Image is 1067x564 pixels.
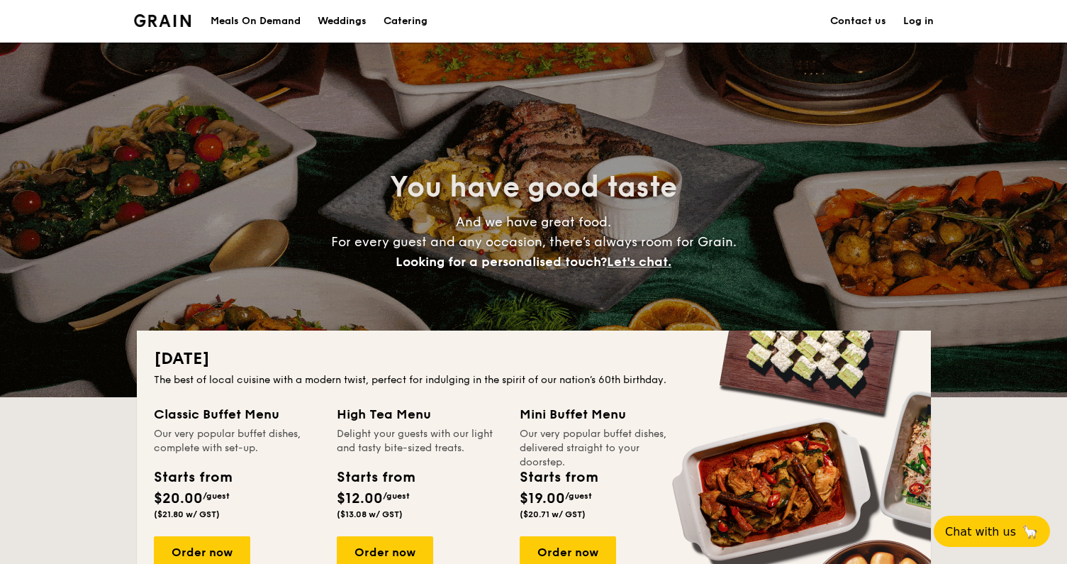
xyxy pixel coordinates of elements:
[337,509,403,519] span: ($13.08 w/ GST)
[520,427,686,455] div: Our very popular buffet dishes, delivered straight to your doorstep.
[154,404,320,424] div: Classic Buffet Menu
[520,467,597,488] div: Starts from
[203,491,230,501] span: /guest
[945,525,1016,538] span: Chat with us
[331,214,737,270] span: And we have great food. For every guest and any occasion, there’s always room for Grain.
[390,170,677,204] span: You have good taste
[383,491,410,501] span: /guest
[337,467,414,488] div: Starts from
[154,427,320,455] div: Our very popular buffet dishes, complete with set-up.
[934,516,1050,547] button: Chat with us🦙
[520,509,586,519] span: ($20.71 w/ GST)
[337,490,383,507] span: $12.00
[154,467,231,488] div: Starts from
[1022,524,1039,540] span: 🦙
[154,348,914,370] h2: [DATE]
[520,404,686,424] div: Mini Buffet Menu
[154,490,203,507] span: $20.00
[396,254,607,270] span: Looking for a personalised touch?
[134,14,191,27] img: Grain
[520,490,565,507] span: $19.00
[607,254,671,270] span: Let's chat.
[565,491,592,501] span: /guest
[134,14,191,27] a: Logotype
[154,509,220,519] span: ($21.80 w/ GST)
[337,427,503,455] div: Delight your guests with our light and tasty bite-sized treats.
[154,373,914,387] div: The best of local cuisine with a modern twist, perfect for indulging in the spirit of our nation’...
[337,404,503,424] div: High Tea Menu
